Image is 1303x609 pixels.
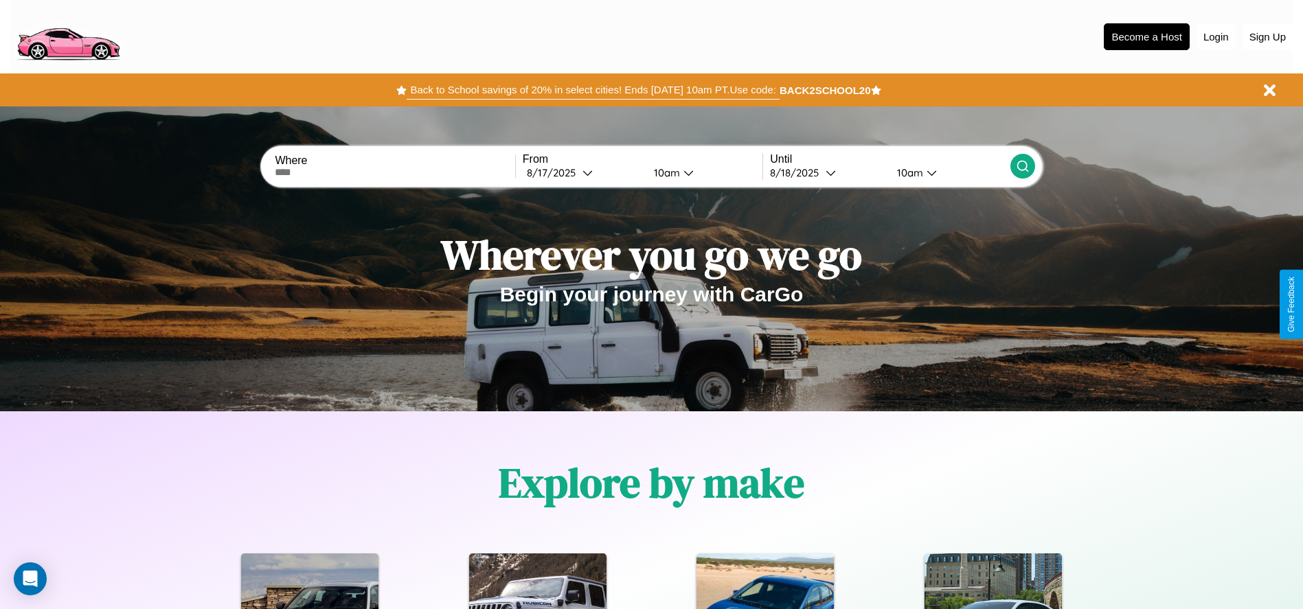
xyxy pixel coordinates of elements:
[1104,23,1190,50] button: Become a Host
[1197,24,1236,49] button: Login
[643,165,763,180] button: 10am
[527,166,582,179] div: 8 / 17 / 2025
[1243,24,1293,49] button: Sign Up
[275,154,514,167] label: Where
[770,166,826,179] div: 8 / 18 / 2025
[886,165,1010,180] button: 10am
[647,166,683,179] div: 10am
[523,153,762,165] label: From
[407,80,779,100] button: Back to School savings of 20% in select cities! Ends [DATE] 10am PT.Use code:
[10,7,126,64] img: logo
[14,562,47,595] div: Open Intercom Messenger
[890,166,927,179] div: 10am
[770,153,1010,165] label: Until
[523,165,643,180] button: 8/17/2025
[499,455,804,511] h1: Explore by make
[1287,277,1296,332] div: Give Feedback
[780,84,871,96] b: BACK2SCHOOL20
